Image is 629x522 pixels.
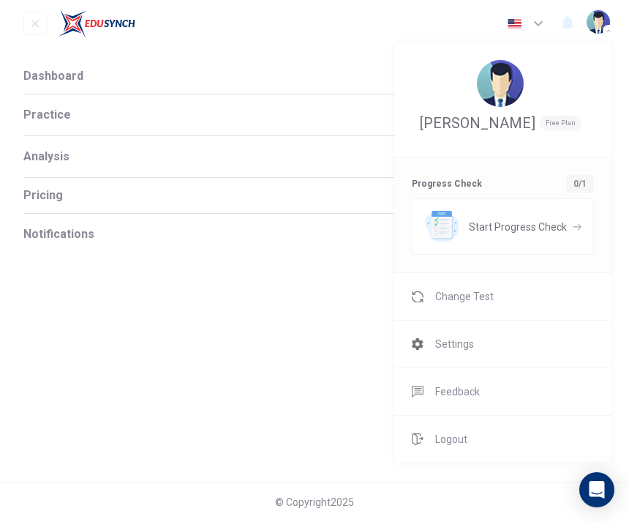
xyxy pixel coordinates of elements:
[566,175,594,193] div: 0/1
[412,178,482,190] span: Progress Check
[412,198,594,255] a: Start Progress CheckStart Progress Check
[412,198,594,255] div: Start Progress Check
[394,273,611,320] a: Change Test
[435,291,494,302] span: Change Test
[424,211,459,242] img: Start Progress Check
[477,60,524,107] img: Profile picture
[540,116,581,130] span: Free Plan
[435,433,467,445] span: Logout
[435,338,474,350] span: Settings
[420,117,535,129] span: [PERSON_NAME]
[579,472,614,507] div: Open Intercom Messenger
[435,386,480,398] span: Feedback
[394,321,611,368] a: Settings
